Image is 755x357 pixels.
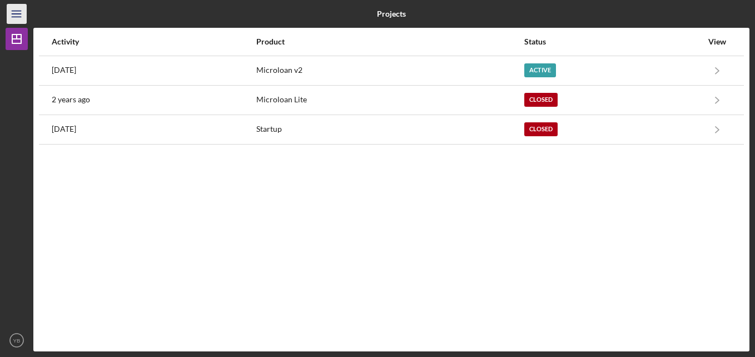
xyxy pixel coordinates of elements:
[524,63,556,77] div: Active
[377,9,406,18] b: Projects
[256,57,523,85] div: Microloan v2
[703,37,731,46] div: View
[256,86,523,114] div: Microloan Lite
[52,95,90,104] time: 2023-07-26 20:04
[524,122,558,136] div: Closed
[256,37,523,46] div: Product
[13,338,21,344] text: YB
[52,125,76,133] time: 2022-12-13 21:38
[52,66,76,75] time: 2025-08-20 20:08
[52,37,255,46] div: Activity
[6,329,28,351] button: YB
[524,93,558,107] div: Closed
[524,37,702,46] div: Status
[256,116,523,143] div: Startup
